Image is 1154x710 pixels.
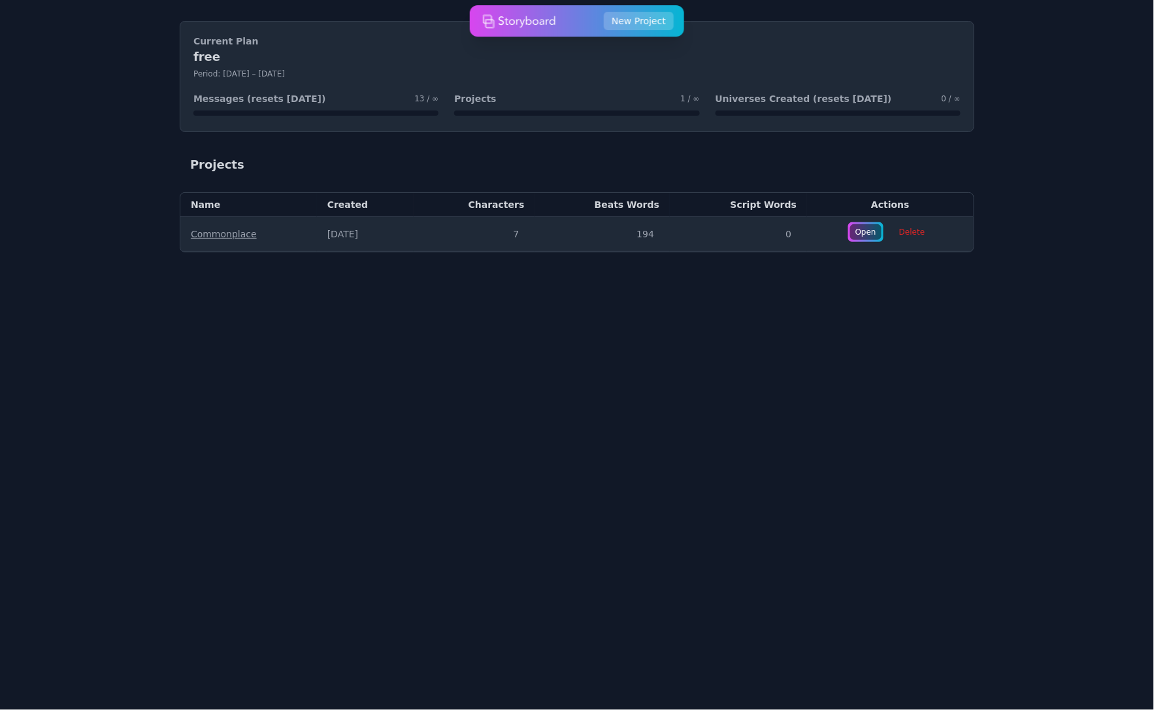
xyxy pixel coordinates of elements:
[414,217,535,252] td: 7
[180,193,317,217] th: Name
[848,222,883,242] a: Open
[414,193,535,217] th: Characters
[891,223,932,241] span: Delete
[807,193,974,217] th: Actions
[414,93,438,104] span: 13 / ∞
[191,229,257,239] a: Commonplace
[535,217,670,252] td: 194
[454,92,496,105] h4: Projects
[604,12,674,30] button: New Project
[483,8,556,34] img: storyboard
[670,217,807,252] td: 0
[680,93,699,104] span: 1 / ∞
[942,93,961,104] span: 0 / ∞
[190,156,244,174] h2: Projects
[317,217,414,252] td: [DATE]
[317,193,414,217] th: Created
[193,69,961,79] p: Period: [DATE] – [DATE]
[535,193,670,217] th: Beats Words
[670,193,807,217] th: Script Words
[716,92,892,105] h4: Universes Created (resets [DATE])
[193,92,325,105] h4: Messages (resets [DATE])
[193,48,961,66] p: free
[850,224,882,240] div: Open
[193,35,961,48] h3: Current Plan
